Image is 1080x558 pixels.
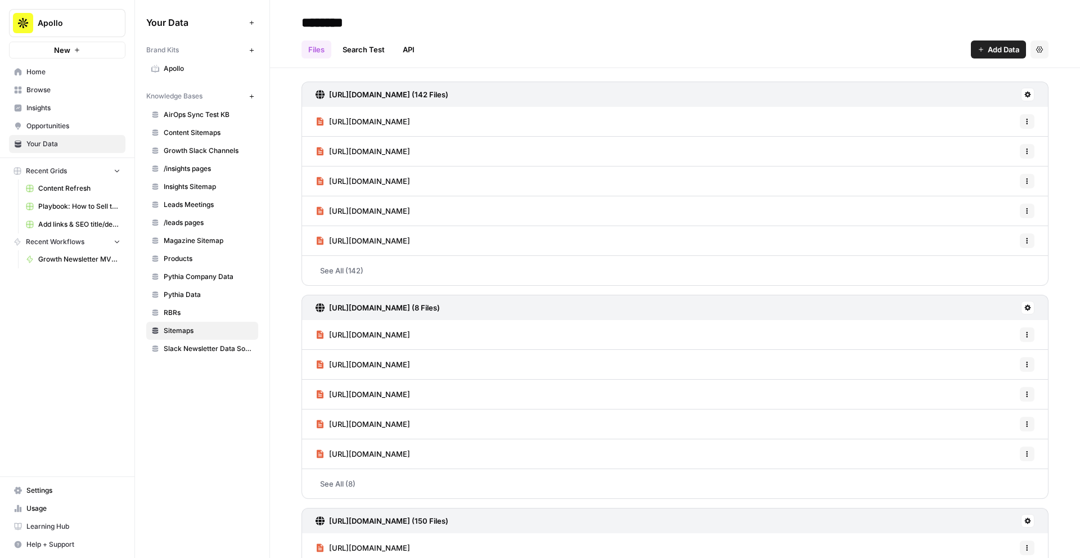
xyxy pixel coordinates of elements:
[9,99,125,117] a: Insights
[316,350,410,379] a: [URL][DOMAIN_NAME]
[38,201,120,211] span: Playbook: How to Sell to "X" Leads Grid
[301,469,1048,498] a: See All (8)
[316,380,410,409] a: [URL][DOMAIN_NAME]
[38,183,120,193] span: Content Refresh
[26,67,120,77] span: Home
[164,344,253,354] span: Slack Newsletter Data Source
[329,448,410,460] span: [URL][DOMAIN_NAME]
[329,116,410,127] span: [URL][DOMAIN_NAME]
[9,481,125,499] a: Settings
[329,235,410,246] span: [URL][DOMAIN_NAME]
[316,320,410,349] a: [URL][DOMAIN_NAME]
[164,146,253,156] span: Growth Slack Channels
[164,164,253,174] span: /insights pages
[146,250,258,268] a: Products
[38,219,120,229] span: Add links & SEO title/desc to new articles
[164,272,253,282] span: Pythia Company Data
[146,214,258,232] a: /leads pages
[54,44,70,56] span: New
[329,146,410,157] span: [URL][DOMAIN_NAME]
[9,535,125,553] button: Help + Support
[164,254,253,264] span: Products
[9,135,125,153] a: Your Data
[316,196,410,226] a: [URL][DOMAIN_NAME]
[26,521,120,532] span: Learning Hub
[316,409,410,439] a: [URL][DOMAIN_NAME]
[9,499,125,517] a: Usage
[9,81,125,99] a: Browse
[164,64,253,74] span: Apollo
[146,106,258,124] a: AirOps Sync Test KB
[9,63,125,81] a: Home
[26,103,120,113] span: Insights
[396,40,421,58] a: API
[146,232,258,250] a: Magazine Sitemap
[336,40,391,58] a: Search Test
[164,290,253,300] span: Pythia Data
[316,137,410,166] a: [URL][DOMAIN_NAME]
[329,89,448,100] h3: [URL][DOMAIN_NAME] (142 Files)
[971,40,1026,58] button: Add Data
[329,175,410,187] span: [URL][DOMAIN_NAME]
[21,179,125,197] a: Content Refresh
[146,142,258,160] a: Growth Slack Channels
[988,44,1019,55] span: Add Data
[316,295,440,320] a: [URL][DOMAIN_NAME] (8 Files)
[329,359,410,370] span: [URL][DOMAIN_NAME]
[26,139,120,149] span: Your Data
[164,200,253,210] span: Leads Meetings
[329,542,410,553] span: [URL][DOMAIN_NAME]
[316,166,410,196] a: [URL][DOMAIN_NAME]
[316,226,410,255] a: [URL][DOMAIN_NAME]
[329,302,440,313] h3: [URL][DOMAIN_NAME] (8 Files)
[21,215,125,233] a: Add links & SEO title/desc to new articles
[329,205,410,217] span: [URL][DOMAIN_NAME]
[301,40,331,58] a: Files
[146,340,258,358] a: Slack Newsletter Data Source
[13,13,33,33] img: Apollo Logo
[164,218,253,228] span: /leads pages
[21,250,125,268] a: Growth Newsletter MVP 1.1 (Main)
[329,389,410,400] span: [URL][DOMAIN_NAME]
[164,128,253,138] span: Content Sitemaps
[164,182,253,192] span: Insights Sitemap
[329,329,410,340] span: [URL][DOMAIN_NAME]
[164,326,253,336] span: Sitemaps
[146,124,258,142] a: Content Sitemaps
[316,107,410,136] a: [URL][DOMAIN_NAME]
[26,503,120,514] span: Usage
[9,163,125,179] button: Recent Grids
[9,42,125,58] button: New
[146,16,245,29] span: Your Data
[301,256,1048,285] a: See All (142)
[9,517,125,535] a: Learning Hub
[316,508,448,533] a: [URL][DOMAIN_NAME] (150 Files)
[146,91,202,101] span: Knowledge Bases
[329,418,410,430] span: [URL][DOMAIN_NAME]
[26,237,84,247] span: Recent Workflows
[146,304,258,322] a: RBRs
[164,236,253,246] span: Magazine Sitemap
[26,121,120,131] span: Opportunities
[26,85,120,95] span: Browse
[146,178,258,196] a: Insights Sitemap
[146,60,258,78] a: Apollo
[164,308,253,318] span: RBRs
[146,268,258,286] a: Pythia Company Data
[26,485,120,496] span: Settings
[146,160,258,178] a: /insights pages
[316,439,410,469] a: [URL][DOMAIN_NAME]
[146,322,258,340] a: Sitemaps
[164,110,253,120] span: AirOps Sync Test KB
[38,254,120,264] span: Growth Newsletter MVP 1.1 (Main)
[26,539,120,550] span: Help + Support
[146,286,258,304] a: Pythia Data
[9,233,125,250] button: Recent Workflows
[9,9,125,37] button: Workspace: Apollo
[26,166,67,176] span: Recent Grids
[329,515,448,526] h3: [URL][DOMAIN_NAME] (150 Files)
[38,17,106,29] span: Apollo
[21,197,125,215] a: Playbook: How to Sell to "X" Leads Grid
[316,82,448,107] a: [URL][DOMAIN_NAME] (142 Files)
[9,117,125,135] a: Opportunities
